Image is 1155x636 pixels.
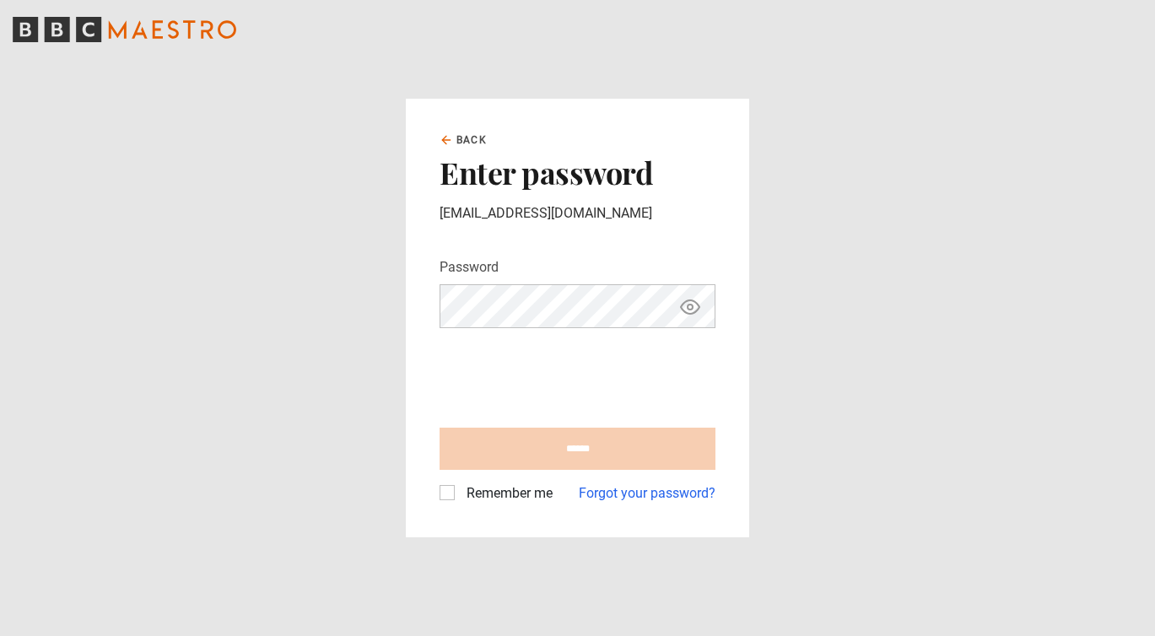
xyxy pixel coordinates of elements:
a: Forgot your password? [579,483,715,504]
label: Remember me [460,483,553,504]
label: Password [440,257,499,278]
span: Back [456,132,487,148]
h2: Enter password [440,154,715,190]
button: Show password [676,292,704,321]
iframe: reCAPTCHA [440,342,696,407]
p: [EMAIL_ADDRESS][DOMAIN_NAME] [440,203,715,224]
a: Back [440,132,487,148]
svg: BBC Maestro [13,17,236,42]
